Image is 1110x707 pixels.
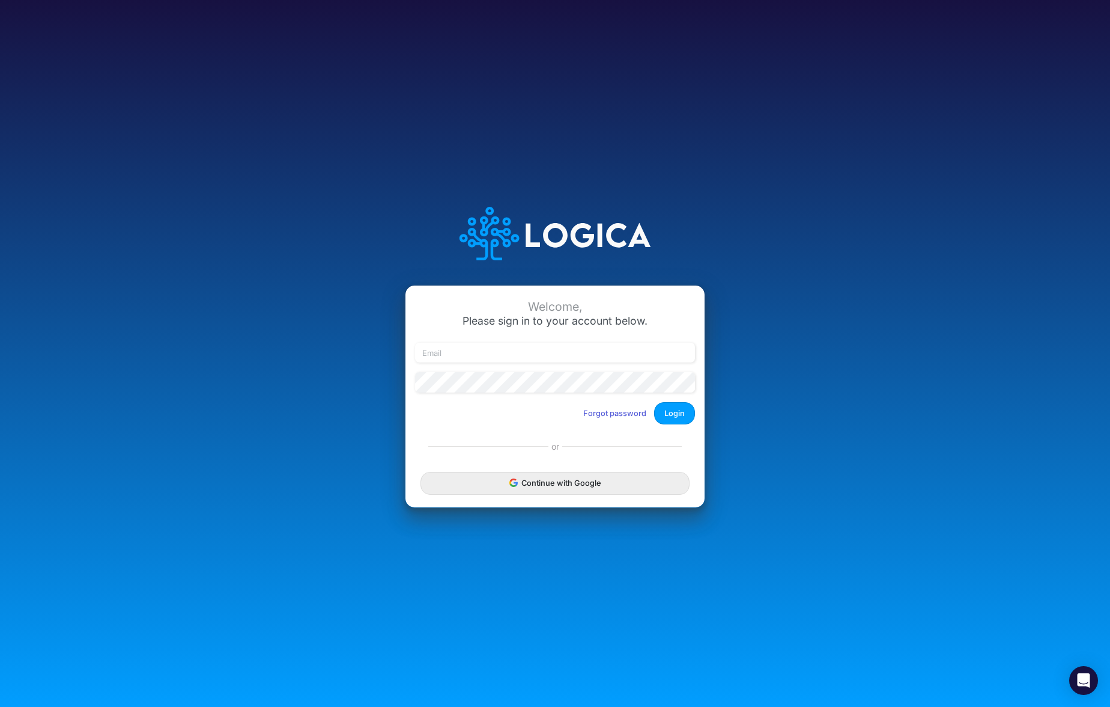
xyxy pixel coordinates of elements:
button: Login [654,402,695,424]
button: Forgot password [575,403,654,423]
span: Please sign in to your account below. [462,314,647,327]
button: Continue with Google [420,472,690,494]
div: Open Intercom Messenger [1069,666,1098,695]
div: Welcome, [415,300,695,314]
input: Email [415,343,695,363]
